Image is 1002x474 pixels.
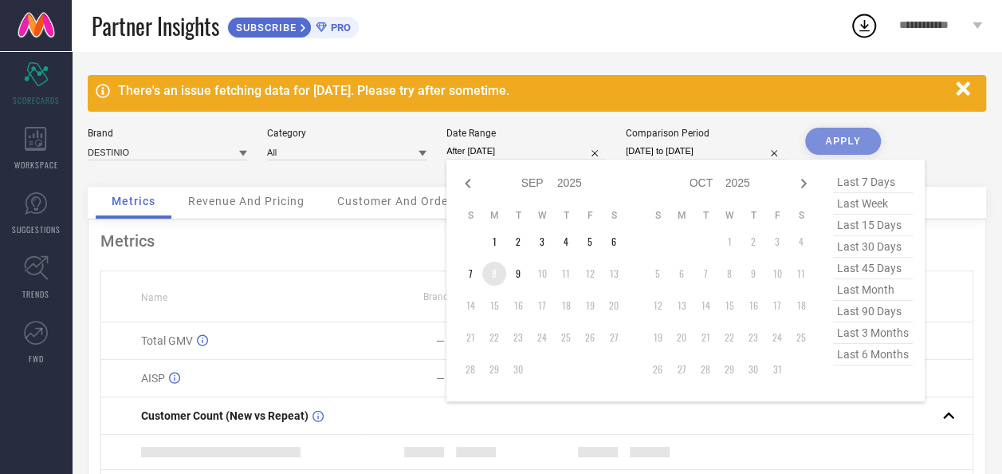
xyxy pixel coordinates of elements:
span: last 45 days [833,258,913,279]
td: Thu Sep 04 2025 [554,230,578,254]
td: Fri Oct 17 2025 [765,294,789,318]
td: Thu Oct 02 2025 [741,230,765,254]
td: Tue Sep 09 2025 [506,262,530,286]
td: Thu Sep 25 2025 [554,326,578,350]
th: Friday [578,209,602,222]
td: Fri Oct 03 2025 [765,230,789,254]
td: Sat Oct 25 2025 [789,326,813,350]
td: Fri Oct 24 2025 [765,326,789,350]
th: Tuesday [694,209,717,222]
td: Sun Sep 28 2025 [458,357,482,381]
td: Sun Sep 21 2025 [458,326,482,350]
td: Thu Oct 30 2025 [741,357,765,381]
span: AISP [141,372,165,385]
td: Sat Oct 11 2025 [789,262,813,286]
span: Metrics [112,195,155,207]
span: SUBSCRIBE [228,22,301,34]
td: Tue Sep 23 2025 [506,326,530,350]
td: Sun Oct 05 2025 [646,262,670,286]
td: Thu Oct 23 2025 [741,326,765,350]
td: Wed Oct 29 2025 [717,357,741,381]
td: Sun Oct 19 2025 [646,326,670,350]
td: Fri Oct 10 2025 [765,262,789,286]
td: Wed Sep 10 2025 [530,262,554,286]
span: SUGGESTIONS [12,223,61,235]
td: Mon Sep 15 2025 [482,294,506,318]
td: Mon Sep 29 2025 [482,357,506,381]
div: Category [267,128,426,139]
span: last 6 months [833,344,913,365]
td: Sun Oct 12 2025 [646,294,670,318]
div: Open download list [850,11,878,40]
td: Sat Oct 18 2025 [789,294,813,318]
td: Thu Oct 09 2025 [741,262,765,286]
td: Sat Sep 06 2025 [602,230,626,254]
td: Sun Sep 07 2025 [458,262,482,286]
input: Select comparison period [626,143,785,160]
td: Sun Sep 14 2025 [458,294,482,318]
th: Thursday [554,209,578,222]
div: Previous month [458,174,477,193]
td: Wed Sep 17 2025 [530,294,554,318]
span: WORKSPACE [14,159,58,171]
div: Next month [794,174,813,193]
td: Wed Oct 22 2025 [717,326,741,350]
div: Comparison Period [626,128,785,139]
div: Date Range [446,128,606,139]
td: Wed Sep 03 2025 [530,230,554,254]
td: Wed Oct 01 2025 [717,230,741,254]
td: Thu Sep 18 2025 [554,294,578,318]
span: last month [833,279,913,301]
td: Tue Sep 02 2025 [506,230,530,254]
div: Brand [88,128,247,139]
span: Customer Count (New vs Repeat) [141,409,308,422]
td: Tue Oct 21 2025 [694,326,717,350]
th: Saturday [789,209,813,222]
td: Fri Sep 26 2025 [578,326,602,350]
span: last 7 days [833,172,913,193]
td: Mon Sep 22 2025 [482,326,506,350]
td: Tue Sep 16 2025 [506,294,530,318]
td: Fri Sep 12 2025 [578,262,602,286]
td: Fri Sep 05 2025 [578,230,602,254]
td: Wed Oct 08 2025 [717,262,741,286]
span: TRENDS [22,288,49,300]
th: Wednesday [530,209,554,222]
td: Mon Sep 08 2025 [482,262,506,286]
td: Sat Sep 13 2025 [602,262,626,286]
td: Mon Oct 13 2025 [670,294,694,318]
span: last 90 days [833,301,913,322]
span: Partner Insights [92,10,219,42]
div: There's an issue fetching data for [DATE]. Please try after sometime. [118,83,948,98]
td: Tue Oct 28 2025 [694,357,717,381]
span: FWD [29,353,44,365]
td: Mon Sep 01 2025 [482,230,506,254]
td: Mon Oct 27 2025 [670,357,694,381]
td: Wed Oct 15 2025 [717,294,741,318]
input: Select date range [446,143,606,160]
td: Mon Oct 20 2025 [670,326,694,350]
td: Thu Sep 11 2025 [554,262,578,286]
span: last 30 days [833,236,913,258]
div: Metrics [100,231,973,251]
span: last week [833,193,913,215]
td: Sat Sep 20 2025 [602,294,626,318]
span: Name [141,292,167,303]
th: Monday [670,209,694,222]
span: Total GMV [141,334,193,347]
th: Tuesday [506,209,530,222]
td: Thu Oct 16 2025 [741,294,765,318]
span: Customer And Orders [337,195,459,207]
td: Tue Oct 07 2025 [694,262,717,286]
th: Wednesday [717,209,741,222]
span: Revenue And Pricing [188,195,305,207]
a: SUBSCRIBEPRO [227,13,359,38]
th: Saturday [602,209,626,222]
div: — [436,334,445,347]
td: Sat Sep 27 2025 [602,326,626,350]
td: Sat Oct 04 2025 [789,230,813,254]
td: Mon Oct 06 2025 [670,262,694,286]
th: Monday [482,209,506,222]
td: Fri Oct 31 2025 [765,357,789,381]
th: Sunday [646,209,670,222]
